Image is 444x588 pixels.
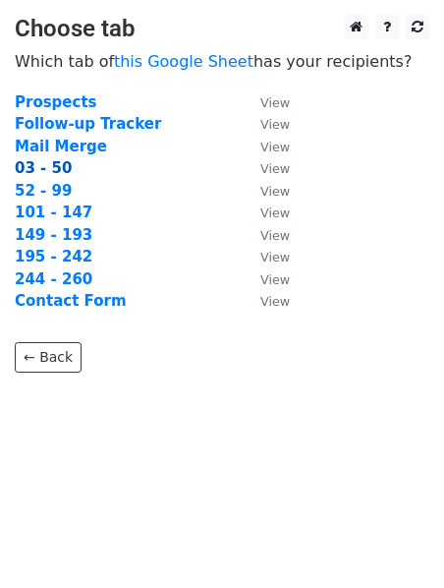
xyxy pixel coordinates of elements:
a: View [241,115,290,133]
a: 195 - 242 [15,248,92,265]
a: this Google Sheet [114,52,253,71]
small: View [260,95,290,110]
a: 149 - 193 [15,226,92,244]
a: Mail Merge [15,138,107,155]
small: View [260,228,290,243]
a: View [241,204,290,221]
p: Which tab of has your recipients? [15,51,429,72]
a: 101 - 147 [15,204,92,221]
a: View [241,159,290,177]
small: View [260,294,290,309]
small: View [260,206,290,220]
a: 244 - 260 [15,270,92,288]
a: View [241,182,290,200]
a: View [241,226,290,244]
a: Prospects [15,93,97,111]
small: View [260,140,290,154]
small: View [260,272,290,287]
a: ← Back [15,342,82,373]
a: Follow-up Tracker [15,115,161,133]
iframe: Chat Widget [346,494,444,588]
small: View [260,117,290,132]
a: 52 - 99 [15,182,72,200]
a: View [241,248,290,265]
a: View [241,292,290,310]
h3: Choose tab [15,15,429,43]
a: View [241,93,290,111]
small: View [260,161,290,176]
a: 03 - 50 [15,159,72,177]
a: View [241,138,290,155]
a: View [241,270,290,288]
a: Contact Form [15,292,127,310]
small: View [260,250,290,265]
small: View [260,184,290,199]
